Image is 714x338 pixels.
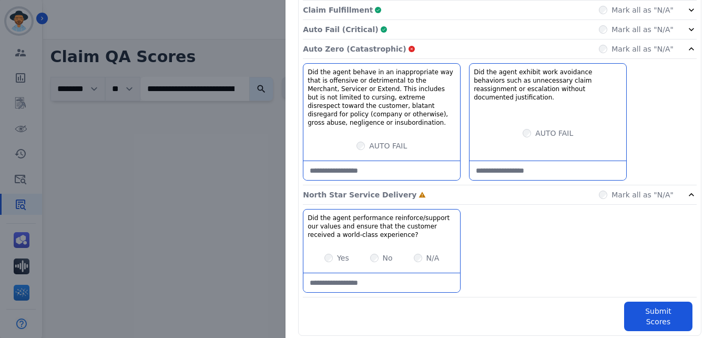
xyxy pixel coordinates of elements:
label: Mark all as "N/A" [611,190,674,200]
p: North Star Service Delivery [303,190,416,200]
p: Auto Fail (Critical) [303,24,378,35]
label: N/A [426,253,440,263]
label: Mark all as "N/A" [611,5,674,15]
h3: Did the agent exhibit work avoidance behaviors such as unnecessary claim reassignment or escalati... [474,68,622,102]
label: Yes [337,253,349,263]
p: Auto Zero (Catastrophic) [303,44,406,54]
label: No [383,253,393,263]
label: Mark all as "N/A" [611,44,674,54]
button: Submit Scores [624,302,692,331]
label: Mark all as "N/A" [611,24,674,35]
label: AUTO FAIL [535,128,573,138]
h3: Did the agent behave in an inappropriate way that is offensive or detrimental to the Merchant, Se... [308,68,456,127]
label: AUTO FAIL [369,141,407,151]
p: Claim Fulfillment [303,5,373,15]
h3: Did the agent performance reinforce/support our values and ensure that the customer received a wo... [308,214,456,239]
